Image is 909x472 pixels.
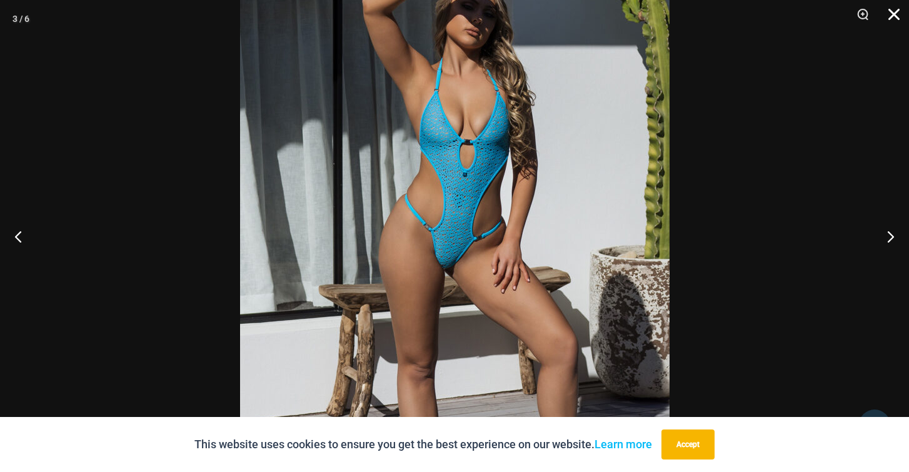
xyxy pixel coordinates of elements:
button: Accept [661,429,715,459]
button: Next [862,205,909,268]
p: This website uses cookies to ensure you get the best experience on our website. [194,435,652,454]
div: 3 / 6 [13,9,29,28]
a: Learn more [595,438,652,451]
